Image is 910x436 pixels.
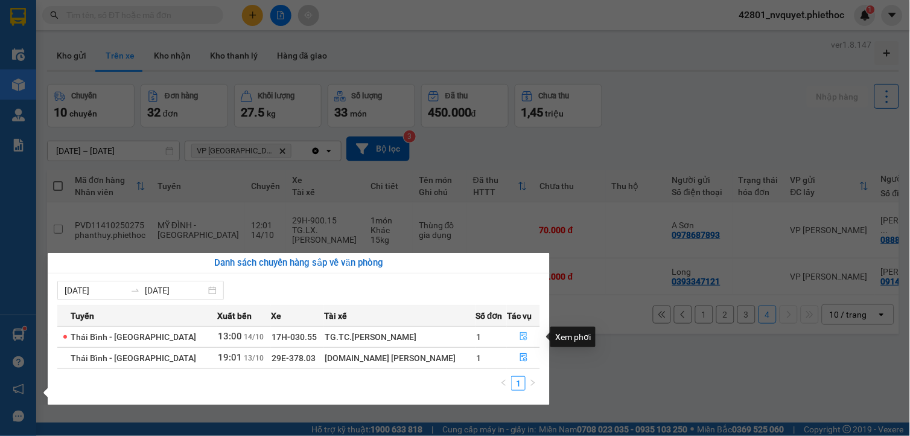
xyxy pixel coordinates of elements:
button: file-done [507,327,539,347]
span: Tuyến [71,309,94,322]
span: 1 [476,332,481,342]
span: Thái Bình - [GEOGRAPHIC_DATA] [71,332,196,342]
span: right [529,379,536,386]
span: 13:00 [218,331,242,342]
span: 1 [476,353,481,363]
span: 29E-378.03 [272,353,316,363]
button: left [497,376,511,391]
a: 1 [512,377,525,390]
span: file-done [520,332,528,342]
span: left [500,379,507,386]
li: Previous Page [497,376,511,391]
input: Từ ngày [65,284,126,297]
span: to [130,286,140,295]
li: 1 [511,376,526,391]
span: Tác vụ [507,309,532,322]
span: Xe [271,309,281,322]
span: swap-right [130,286,140,295]
button: file-done [507,348,539,368]
div: Danh sách chuyến hàng sắp về văn phòng [57,256,540,271]
span: Số đơn [476,309,503,322]
li: Next Page [526,376,540,391]
span: Thái Bình - [GEOGRAPHIC_DATA] [71,353,196,363]
span: 19:01 [218,352,242,363]
div: Xem phơi [550,327,596,347]
span: Tài xế [324,309,347,322]
span: 13/10 [244,354,264,362]
span: 17H-030.55 [272,332,317,342]
span: Xuất bến [217,309,252,322]
span: file-done [520,353,528,363]
div: [DOMAIN_NAME] [PERSON_NAME] [325,351,475,365]
input: Đến ngày [145,284,206,297]
button: right [526,376,540,391]
div: TG.TC.[PERSON_NAME] [325,330,475,344]
span: 14/10 [244,333,264,341]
